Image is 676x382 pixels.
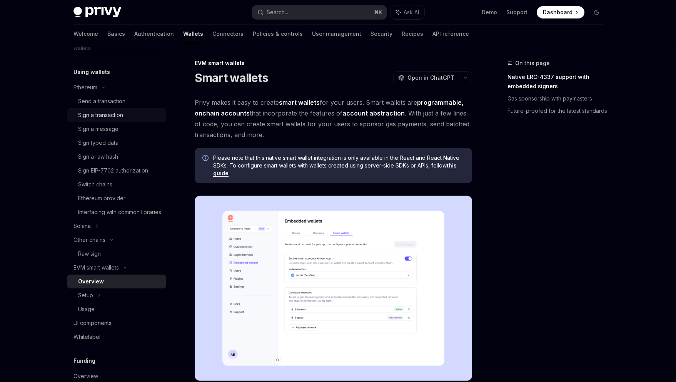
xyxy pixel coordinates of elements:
h5: Using wallets [73,67,110,77]
svg: Info [202,155,210,163]
div: Ethereum [73,83,97,92]
a: Gas sponsorship with paymasters [507,92,609,105]
a: Switch chains [67,178,166,191]
span: ⌘ K [374,9,382,15]
div: Ethereum provider [78,194,125,203]
a: Sign a message [67,122,166,136]
a: Whitelabel [67,330,166,344]
div: EVM smart wallets [73,263,119,272]
div: Sign a message [78,124,119,134]
a: Overview [67,275,166,288]
a: Sign typed data [67,136,166,150]
div: Whitelabel [73,332,100,342]
img: dark logo [73,7,121,18]
button: Toggle dark mode [591,6,603,18]
div: Sign a transaction [78,111,123,120]
a: UI components [67,316,166,330]
div: Solana [73,221,91,231]
div: Send a transaction [78,97,125,106]
a: Wallets [183,25,203,43]
div: EVM smart wallets [195,59,472,67]
div: Switch chains [78,180,112,189]
h5: Funding [73,356,95,365]
a: Welcome [73,25,98,43]
span: Please note that this native smart wallet integration is only available in the React and React Na... [213,154,464,177]
a: Authentication [134,25,174,43]
button: Open in ChatGPT [393,71,459,84]
a: account abstraction [342,109,405,117]
a: Ethereum provider [67,191,166,205]
div: Sign a raw hash [78,152,118,161]
a: Future-proofed for the latest standards [507,105,609,117]
a: API reference [432,25,469,43]
span: Ask AI [404,8,419,16]
div: Interfacing with common libraries [78,208,161,217]
a: Raw sign [67,247,166,261]
a: Demo [482,8,497,16]
div: Overview [78,277,104,286]
a: Basics [107,25,125,43]
div: Overview [73,372,98,381]
a: Recipes [402,25,423,43]
a: User management [312,25,361,43]
strong: smart wallets [279,99,320,106]
span: Dashboard [543,8,573,16]
span: Privy makes it easy to create for your users. Smart wallets are that incorporate the features of ... [195,97,472,140]
div: UI components [73,318,112,328]
div: Sign EIP-7702 authorization [78,166,148,175]
div: Setup [78,291,93,300]
a: Dashboard [537,6,584,18]
a: Connectors [212,25,244,43]
a: Sign a transaction [67,108,166,122]
a: Send a transaction [67,94,166,108]
a: Interfacing with common libraries [67,205,166,219]
h1: Smart wallets [195,71,268,85]
div: Search... [267,8,288,17]
span: On this page [515,59,550,68]
a: Policies & controls [253,25,303,43]
div: Other chains [73,235,105,245]
a: Native ERC-4337 support with embedded signers [507,71,609,92]
div: Raw sign [78,249,101,258]
a: Sign EIP-7702 authorization [67,164,166,178]
a: Usage [67,302,166,316]
a: Support [506,8,527,16]
div: Sign typed data [78,138,119,147]
a: Sign a raw hash [67,150,166,164]
button: Search...⌘K [252,5,387,19]
a: Security [371,25,392,43]
div: Usage [78,305,95,314]
span: Open in ChatGPT [407,74,454,82]
img: Sample enable smart wallets [195,196,472,381]
button: Ask AI [391,5,424,19]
